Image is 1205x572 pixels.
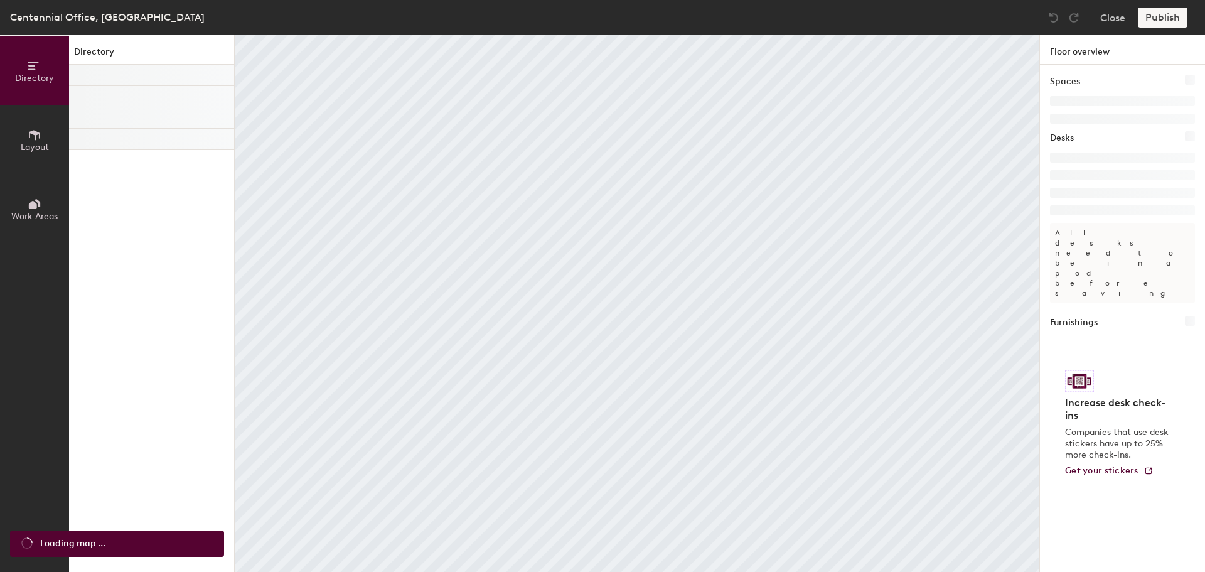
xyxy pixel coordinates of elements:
span: Work Areas [11,211,58,222]
h1: Floor overview [1040,35,1205,65]
p: Companies that use desk stickers have up to 25% more check-ins. [1065,427,1172,461]
a: Get your stickers [1065,466,1154,477]
div: Centennial Office, [GEOGRAPHIC_DATA] [10,9,205,25]
span: Directory [15,73,54,84]
canvas: Map [235,35,1039,572]
h1: Desks [1050,131,1074,145]
img: Redo [1068,11,1080,24]
span: Get your stickers [1065,465,1138,476]
img: Sticker logo [1065,370,1094,392]
h1: Directory [69,45,234,65]
span: Layout [21,142,49,153]
h1: Spaces [1050,75,1080,89]
button: Close [1100,8,1125,28]
p: All desks need to be in a pod before saving [1050,223,1195,303]
img: Undo [1047,11,1060,24]
h1: Furnishings [1050,316,1098,330]
span: Loading map ... [40,537,105,551]
h4: Increase desk check-ins [1065,397,1172,422]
